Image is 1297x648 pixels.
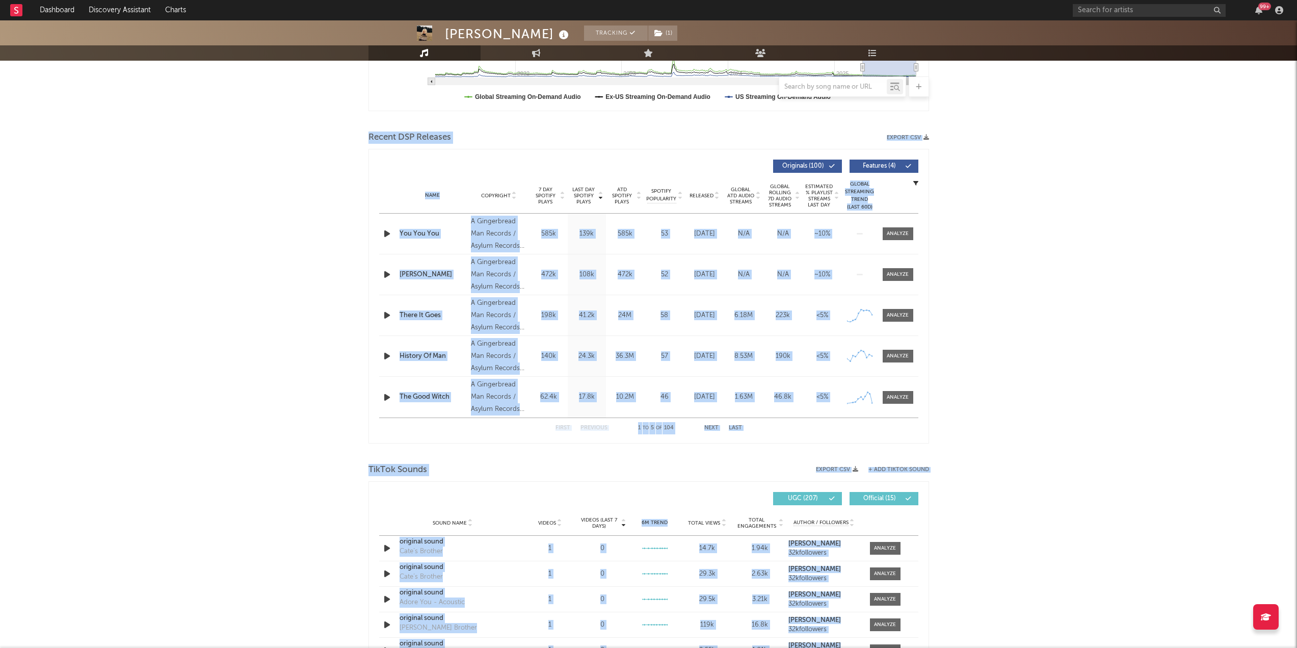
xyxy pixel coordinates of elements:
[687,351,722,361] div: [DATE]
[647,310,682,321] div: 58
[608,351,642,361] div: 36.3M
[766,184,794,208] span: Global Rolling 7D Audio Streams
[608,187,636,205] span: ATD Spotify Plays
[400,562,506,573] a: original sound
[400,613,506,624] a: original sound
[471,256,526,293] div: A Gingerbread Man Records / Asylum Records UK release, Under exclusive license to Warner Music UK...
[844,180,875,211] div: Global Streaming Trend (Last 60D)
[631,519,678,527] div: 6M Trend
[605,93,710,100] text: Ex-US Streaming On-Demand Audio
[766,310,800,321] div: 223k
[555,425,570,431] button: First
[850,492,918,505] button: Official(15)
[788,550,859,557] div: 32k followers
[570,392,603,402] div: 17.8k
[887,135,929,141] button: Export CSV
[727,270,761,280] div: N/A
[727,187,755,205] span: Global ATD Audio Streams
[736,543,783,554] div: 1.94k
[856,496,903,502] span: Official ( 15 )
[445,25,571,42] div: [PERSON_NAME]
[400,229,466,239] div: You You You
[788,540,841,547] strong: [PERSON_NAME]
[736,594,783,605] div: 3.21k
[400,623,477,633] div: [PERSON_NAME] Brother
[766,229,800,239] div: N/A
[788,540,859,548] a: [PERSON_NAME]
[687,310,722,321] div: [DATE]
[788,566,841,573] strong: [PERSON_NAME]
[532,310,565,321] div: 198k
[793,520,849,526] span: Author / Followers
[780,163,827,169] span: Originals ( 100 )
[687,229,722,239] div: [DATE]
[526,543,574,554] div: 1
[400,310,466,321] a: There It Goes
[570,270,603,280] div: 108k
[600,543,604,554] div: 0
[570,351,603,361] div: 24.3k
[805,310,839,321] div: <5%
[805,351,839,361] div: <5%
[1073,4,1226,17] input: Search for artists
[736,569,783,579] div: 2.63k
[788,591,841,598] strong: [PERSON_NAME]
[805,392,839,402] div: <5%
[766,270,800,280] div: N/A
[400,588,506,598] a: original sound
[600,594,604,605] div: 0
[656,426,662,430] span: of
[400,192,466,199] div: Name
[643,426,649,430] span: to
[868,467,929,473] button: + Add TikTok Sound
[736,517,777,529] span: Total Engagements
[735,93,831,100] text: US Streaming On-Demand Audio
[773,492,842,505] button: UGC(207)
[584,25,648,41] button: Tracking
[647,270,682,280] div: 52
[475,93,581,100] text: Global Streaming On-Demand Audio
[788,601,859,608] div: 32k followers
[580,425,607,431] button: Previous
[578,517,620,529] span: Videos (last 7 days)
[729,425,742,431] button: Last
[532,229,565,239] div: 585k
[608,229,642,239] div: 585k
[368,132,451,144] span: Recent DSP Releases
[532,187,559,205] span: 7 Day Spotify Plays
[400,270,466,280] a: [PERSON_NAME]
[481,193,511,199] span: Copyright
[727,310,761,321] div: 6.18M
[648,25,677,41] button: (1)
[608,392,642,402] div: 10.2M
[690,193,713,199] span: Released
[400,598,465,608] div: Adore You - Acoustic
[471,379,526,416] div: A Gingerbread Man Records / Asylum Records UK release, Under exclusive license to Warner Music UK...
[532,392,565,402] div: 62.4k
[788,626,859,633] div: 32k followers
[683,620,731,630] div: 119k
[1258,3,1271,10] div: 99 +
[526,594,574,605] div: 1
[570,187,597,205] span: Last Day Spotify Plays
[526,569,574,579] div: 1
[400,351,466,361] a: History Of Man
[683,594,731,605] div: 29.5k
[532,270,565,280] div: 472k
[400,392,466,402] a: The Good Witch
[805,229,839,239] div: ~ 10 %
[780,496,827,502] span: UGC ( 207 )
[850,160,918,173] button: Features(4)
[600,569,604,579] div: 0
[608,270,642,280] div: 472k
[400,537,506,547] a: original sound
[600,620,604,630] div: 0
[647,351,682,361] div: 57
[647,229,682,239] div: 53
[788,591,859,599] a: [PERSON_NAME]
